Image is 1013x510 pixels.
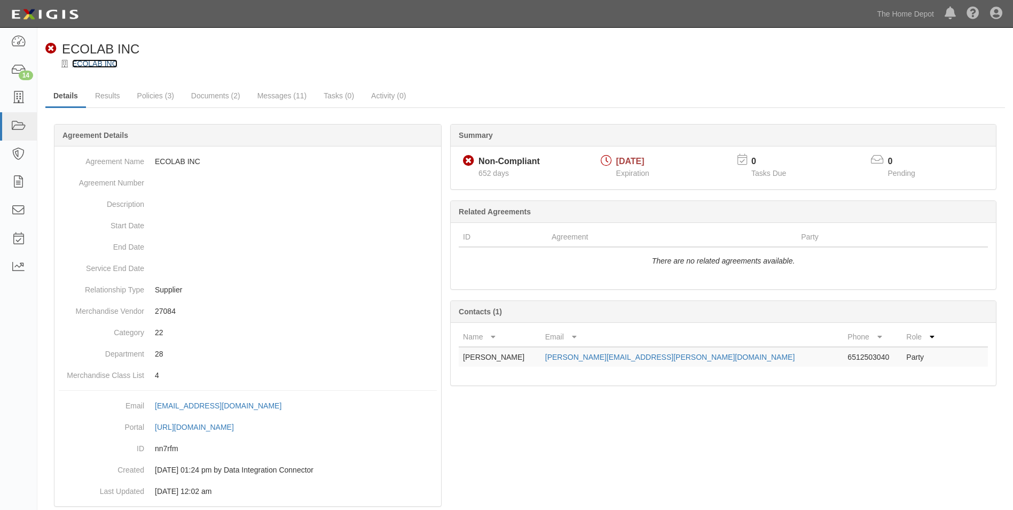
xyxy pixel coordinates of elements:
th: Party [797,227,940,247]
div: 14 [19,71,33,80]
dd: ECOLAB INC [59,151,437,172]
dt: Merchandise Class List [59,365,144,381]
i: Help Center - Complianz [967,7,979,20]
dt: Merchandise Vendor [59,300,144,316]
a: Messages (11) [249,85,315,106]
p: 28 [155,349,437,359]
th: Email [541,327,844,347]
span: ECOLAB INC [62,42,139,56]
th: Phone [843,327,902,347]
p: 22 [155,327,437,338]
dt: Category [59,322,144,338]
th: Agreement [547,227,797,247]
p: 0 [751,156,799,168]
dt: End Date [59,236,144,252]
dt: Service End Date [59,258,144,274]
p: 0 [888,156,929,168]
span: Tasks Due [751,169,786,177]
b: Summary [459,131,493,140]
p: 27084 [155,306,437,316]
dt: Agreement Number [59,172,144,188]
a: [EMAIL_ADDRESS][DOMAIN_NAME] [155,401,293,410]
dt: Start Date [59,215,144,231]
b: Agreement Details [62,131,128,140]
p: 4 [155,370,437,381]
dt: Last Updated [59,481,144,497]
a: Activity (0) [363,85,414,106]
span: Pending [888,169,915,177]
dt: Description [59,194,144,210]
th: Name [459,327,541,347]
b: Contacts (1) [459,307,502,316]
dt: Relationship Type [59,279,144,295]
dt: Email [59,395,144,411]
dt: Agreement Name [59,151,144,167]
div: ECOLAB INC [45,40,139,58]
a: Results [87,85,128,106]
a: The Home Depot [871,3,939,25]
i: Non-Compliant [45,43,57,55]
dd: nn7rfm [59,438,437,459]
a: Documents (2) [183,85,248,106]
img: logo-5460c22ac91f19d4615b14bd174203de0afe785f0fc80cf4dbbc73dc1793850b.png [8,5,82,24]
a: Details [45,85,86,108]
dt: Portal [59,416,144,432]
a: [URL][DOMAIN_NAME] [155,423,246,431]
i: Non-Compliant [463,156,474,167]
th: Role [902,327,945,347]
dt: ID [59,438,144,454]
dd: [DATE] 12:02 am [59,481,437,502]
dd: [DATE] 01:24 pm by Data Integration Connector [59,459,437,481]
a: Policies (3) [129,85,182,106]
div: [EMAIL_ADDRESS][DOMAIN_NAME] [155,400,281,411]
td: 6512503040 [843,347,902,367]
span: Expiration [616,169,649,177]
dd: Supplier [59,279,437,300]
td: Party [902,347,945,367]
b: Related Agreements [459,207,531,216]
th: ID [459,227,547,247]
i: There are no related agreements available. [652,257,795,265]
span: [DATE] [616,157,645,166]
dt: Department [59,343,144,359]
dt: Created [59,459,144,475]
div: Non-Compliant [478,156,540,168]
a: ECOLAB INC [72,59,117,68]
a: Tasks (0) [316,85,362,106]
td: [PERSON_NAME] [459,347,541,367]
span: Since 12/31/2023 [478,169,509,177]
a: [PERSON_NAME][EMAIL_ADDRESS][PERSON_NAME][DOMAIN_NAME] [545,353,795,361]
